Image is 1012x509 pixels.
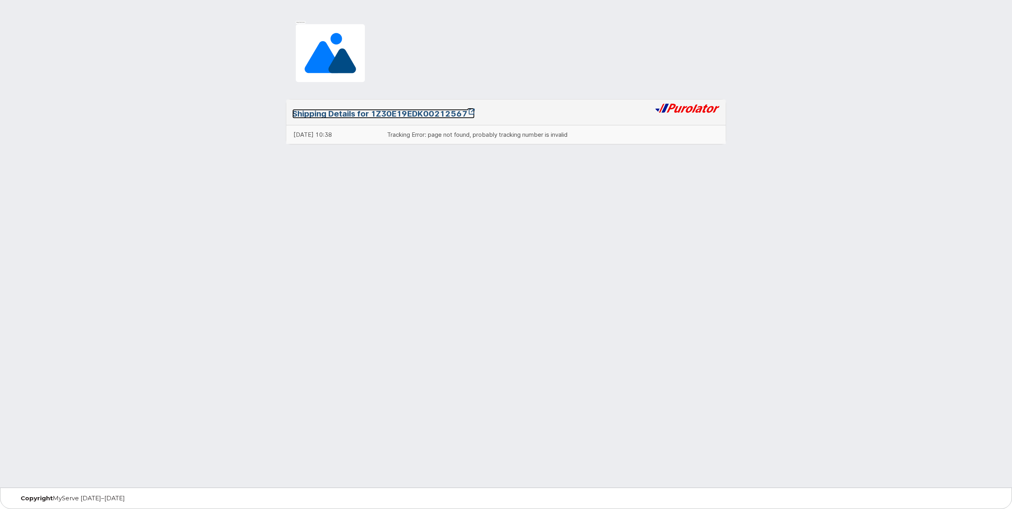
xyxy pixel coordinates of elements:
a: Shipping Details for 1Z30E19EDK00212567 [292,109,475,119]
strong: Copyright [21,494,53,502]
div: MyServe [DATE]–[DATE] [15,495,342,501]
img: Image placeholder [292,21,368,86]
td: [DATE] 10:38 [286,125,380,144]
td: Tracking Error: page not found, probably tracking number is invalid [380,125,726,144]
img: purolator-9dc0d6913a5419968391dc55414bb4d415dd17fc9089aa56d78149fa0af40473.png [655,103,720,113]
